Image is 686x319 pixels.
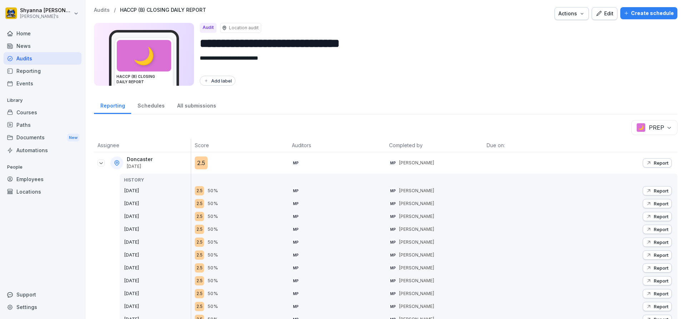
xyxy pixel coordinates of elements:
[399,239,434,245] p: [PERSON_NAME]
[229,25,259,31] p: Location audit
[389,141,479,149] p: Completed by
[208,226,218,233] p: 50%
[643,225,672,234] button: Report
[124,177,191,183] p: HISTORY
[399,278,434,284] p: [PERSON_NAME]
[643,263,672,273] button: Report
[20,14,72,19] p: [PERSON_NAME]'s
[624,9,674,17] div: Create schedule
[654,160,668,166] p: Report
[292,213,299,220] div: MP
[292,264,299,271] div: MP
[208,264,218,271] p: 50%
[124,290,191,297] p: [DATE]
[4,52,81,65] div: Audits
[292,226,299,233] div: MP
[654,239,668,245] p: Report
[124,251,191,259] p: [DATE]
[124,200,191,207] p: [DATE]
[389,213,396,220] div: MP
[195,199,204,208] div: 2.5
[399,265,434,271] p: [PERSON_NAME]
[389,226,396,233] div: MP
[288,139,386,152] th: Auditors
[4,77,81,90] a: Events
[292,251,299,259] div: MP
[4,144,81,156] a: Automations
[4,185,81,198] div: Locations
[389,239,396,246] div: MP
[4,288,81,301] div: Support
[558,10,585,18] div: Actions
[94,7,110,13] a: Audits
[195,238,204,247] div: 2.5
[292,187,299,194] div: MP
[114,7,116,13] p: /
[171,96,222,114] a: All submissions
[643,250,672,260] button: Report
[200,23,217,33] div: Audit
[116,74,171,85] h3: HACCP (B) CLOSING DAILY REPORT
[94,96,131,114] a: Reporting
[124,239,191,246] p: [DATE]
[4,301,81,313] a: Settings
[208,187,218,194] p: 50%
[654,265,668,271] p: Report
[127,164,153,169] p: [DATE]
[654,278,668,284] p: Report
[399,290,434,297] p: [PERSON_NAME]
[195,225,204,234] div: 2.5
[389,264,396,271] div: MP
[596,10,613,18] div: Edit
[643,289,672,298] button: Report
[399,226,434,233] p: [PERSON_NAME]
[195,289,204,298] div: 2.5
[399,213,434,220] p: [PERSON_NAME]
[399,200,434,207] p: [PERSON_NAME]
[483,139,580,152] th: Due on:
[389,277,396,284] div: MP
[399,188,434,194] p: [PERSON_NAME]
[389,187,396,194] div: MP
[654,304,668,309] p: Report
[208,251,218,259] p: 50%
[4,27,81,40] div: Home
[4,40,81,52] a: News
[389,290,396,297] div: MP
[592,7,617,20] button: Edit
[654,201,668,206] p: Report
[195,302,204,311] div: 2.5
[292,277,299,284] div: MP
[620,7,677,19] button: Create schedule
[389,200,396,207] div: MP
[208,277,218,284] p: 50%
[4,119,81,131] a: Paths
[208,303,218,310] p: 50%
[4,95,81,106] p: Library
[195,276,204,285] div: 2.5
[292,290,299,297] div: MP
[643,199,672,208] button: Report
[292,239,299,246] div: MP
[389,251,396,259] div: MP
[124,187,191,194] p: [DATE]
[4,173,81,185] a: Employees
[4,65,81,77] a: Reporting
[124,264,191,271] p: [DATE]
[200,76,235,86] button: Add label
[654,291,668,296] p: Report
[292,200,299,207] div: MP
[20,8,72,14] p: Shyanna [PERSON_NAME]
[195,156,208,169] div: 2.5
[654,252,668,258] p: Report
[120,7,206,13] a: HACCP (B) CLOSING DAILY REPORT
[643,212,672,221] button: Report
